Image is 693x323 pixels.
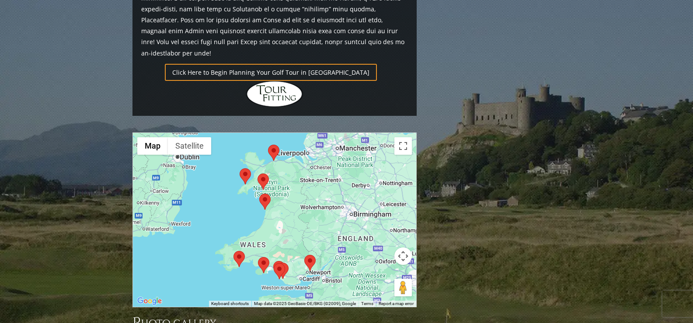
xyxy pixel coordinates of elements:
img: Hidden Links [246,81,303,107]
button: Keyboard shortcuts [211,301,249,307]
button: Show satellite imagery [168,137,211,155]
img: Google [135,295,164,307]
a: Click Here to Begin Planning Your Golf Tour in [GEOGRAPHIC_DATA] [165,64,377,81]
button: Toggle fullscreen view [394,137,412,155]
button: Show street map [137,137,168,155]
a: Terms (opens in new tab) [361,301,373,306]
span: Map data ©2025 GeoBasis-DE/BKG (©2009), Google [254,301,356,306]
button: Drag Pegman onto the map to open Street View [394,279,412,296]
a: Report a map error [379,301,414,306]
button: Map camera controls [394,247,412,265]
a: Open this area in Google Maps (opens a new window) [135,295,164,307]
